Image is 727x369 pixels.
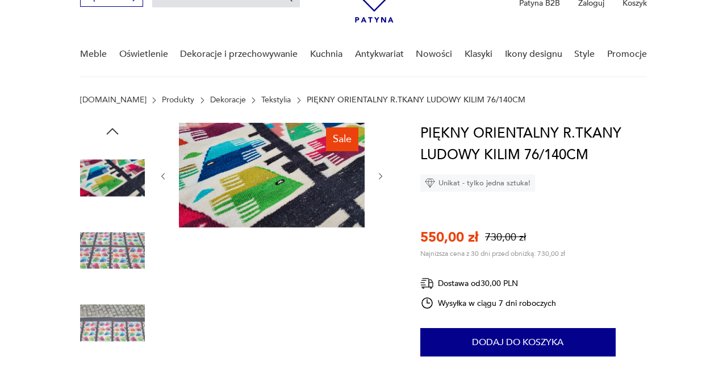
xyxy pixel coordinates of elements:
[420,328,616,356] button: Dodaj do koszyka
[574,32,595,76] a: Style
[179,123,365,227] img: Zdjęcie produktu PIĘKNY ORIENTALNY R.TKANY LUDOWY KILIM 76/140CM
[420,175,535,192] div: Unikat - tylko jedna sztuka!
[465,32,492,76] a: Klasyki
[420,123,647,166] h1: PIĘKNY ORIENTALNY R.TKANY LUDOWY KILIM 76/140CM
[485,230,526,244] p: 730,00 zł
[80,96,147,105] a: [DOMAIN_NAME]
[420,249,565,258] p: Najniższa cena z 30 dni przed obniżką: 730,00 zł
[80,32,107,76] a: Meble
[180,32,298,76] a: Dekoracje i przechowywanie
[210,96,246,105] a: Dekoracje
[162,96,194,105] a: Produkty
[420,276,434,291] img: Ikona dostawy
[505,32,562,76] a: Ikony designu
[420,228,478,247] p: 550,00 zł
[80,218,145,283] img: Zdjęcie produktu PIĘKNY ORIENTALNY R.TKANY LUDOWY KILIM 76/140CM
[355,32,404,76] a: Antykwariat
[416,32,452,76] a: Nowości
[420,276,557,291] div: Dostawa od 30,00 PLN
[307,96,525,105] p: PIĘKNY ORIENTALNY R.TKANY LUDOWY KILIM 76/140CM
[261,96,291,105] a: Tekstylia
[425,178,435,188] img: Ikona diamentu
[310,32,342,76] a: Kuchnia
[80,146,145,210] img: Zdjęcie produktu PIĘKNY ORIENTALNY R.TKANY LUDOWY KILIM 76/140CM
[607,32,647,76] a: Promocje
[420,296,557,310] div: Wysyłka w ciągu 7 dni roboczych
[80,291,145,355] img: Zdjęcie produktu PIĘKNY ORIENTALNY R.TKANY LUDOWY KILIM 76/140CM
[119,32,168,76] a: Oświetlenie
[326,127,358,151] div: Sale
